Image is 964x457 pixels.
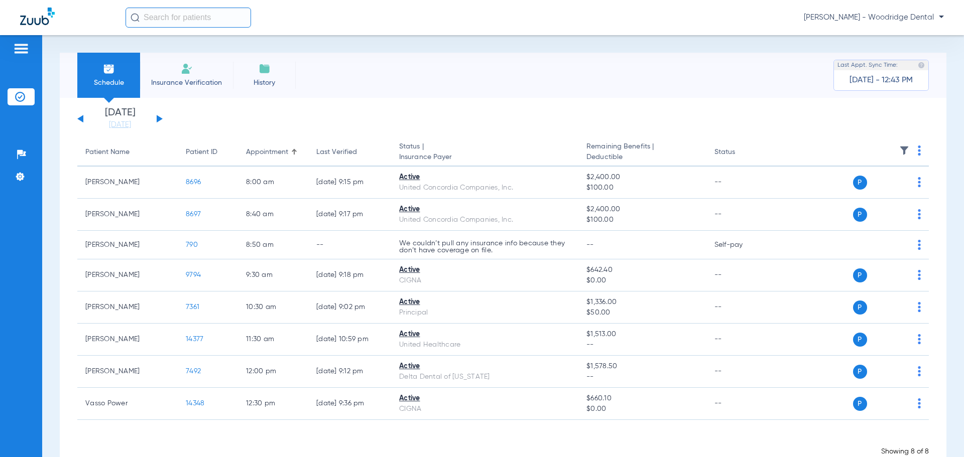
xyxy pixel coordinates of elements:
[186,336,203,343] span: 14377
[85,147,170,158] div: Patient Name
[308,199,391,231] td: [DATE] 9:17 PM
[399,393,570,404] div: Active
[399,361,570,372] div: Active
[853,208,867,222] span: P
[316,147,383,158] div: Last Verified
[399,329,570,340] div: Active
[238,324,308,356] td: 11:30 AM
[240,78,288,88] span: History
[586,404,698,414] span: $0.00
[238,167,308,199] td: 8:00 AM
[918,240,921,250] img: group-dot-blue.svg
[881,448,929,455] span: Showing 8 of 8
[399,215,570,225] div: United Concordia Companies, Inc.
[853,397,867,411] span: P
[399,308,570,318] div: Principal
[918,398,921,408] img: group-dot-blue.svg
[706,291,774,324] td: --
[90,108,150,130] li: [DATE]
[586,172,698,183] span: $2,400.00
[586,361,698,372] span: $1,578.50
[706,356,774,388] td: --
[77,356,178,388] td: [PERSON_NAME]
[918,62,925,69] img: last sync help info
[399,275,570,286] div: CIGNA
[238,259,308,291] td: 9:30 AM
[586,308,698,318] span: $50.00
[399,404,570,414] div: CIGNA
[77,231,178,259] td: [PERSON_NAME]
[186,271,201,278] span: 9794
[706,138,774,167] th: Status
[77,259,178,291] td: [PERSON_NAME]
[238,231,308,259] td: 8:50 AM
[586,275,698,286] span: $0.00
[77,388,178,420] td: Vasso Power
[586,329,698,340] span: $1,513.00
[186,241,198,248] span: 790
[837,60,898,70] span: Last Appt. Sync Time:
[238,199,308,231] td: 8:40 AM
[148,78,225,88] span: Insurance Verification
[13,43,29,55] img: hamburger-icon
[399,372,570,382] div: Delta Dental of [US_STATE]
[399,152,570,163] span: Insurance Payer
[77,324,178,356] td: [PERSON_NAME]
[259,63,271,75] img: History
[586,183,698,193] span: $100.00
[308,324,391,356] td: [DATE] 10:59 PM
[238,388,308,420] td: 12:30 PM
[706,388,774,420] td: --
[918,209,921,219] img: group-dot-blue.svg
[853,333,867,347] span: P
[706,259,774,291] td: --
[706,231,774,259] td: Self-pay
[399,240,570,254] p: We couldn’t pull any insurance info because they don’t have coverage on file.
[126,8,251,28] input: Search for patients
[399,340,570,350] div: United Healthcare
[186,368,201,375] span: 7492
[399,172,570,183] div: Active
[918,366,921,376] img: group-dot-blue.svg
[804,13,944,23] span: [PERSON_NAME] - Woodridge Dental
[578,138,706,167] th: Remaining Benefits |
[186,303,199,311] span: 7361
[853,176,867,190] span: P
[586,204,698,215] span: $2,400.00
[706,167,774,199] td: --
[85,147,130,158] div: Patient Name
[308,167,391,199] td: [DATE] 9:15 PM
[586,215,698,225] span: $100.00
[103,63,115,75] img: Schedule
[186,211,201,218] span: 8697
[853,268,867,282] span: P
[853,300,867,315] span: P
[586,265,698,275] span: $642.40
[77,167,178,199] td: [PERSON_NAME]
[918,334,921,344] img: group-dot-blue.svg
[918,270,921,280] img: group-dot-blue.svg
[186,400,204,407] span: 14348
[90,120,150,130] a: [DATE]
[391,138,578,167] th: Status |
[853,365,867,379] span: P
[186,147,230,158] div: Patient ID
[918,177,921,187] img: group-dot-blue.svg
[399,265,570,275] div: Active
[850,75,913,85] span: [DATE] - 12:43 PM
[238,291,308,324] td: 10:30 AM
[706,199,774,231] td: --
[186,179,201,186] span: 8696
[586,241,594,248] span: --
[77,199,178,231] td: [PERSON_NAME]
[131,13,140,22] img: Search Icon
[238,356,308,388] td: 12:00 PM
[586,152,698,163] span: Deductible
[316,147,357,158] div: Last Verified
[308,388,391,420] td: [DATE] 9:36 PM
[399,204,570,215] div: Active
[399,297,570,308] div: Active
[586,372,698,382] span: --
[308,356,391,388] td: [DATE] 9:12 PM
[308,259,391,291] td: [DATE] 9:18 PM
